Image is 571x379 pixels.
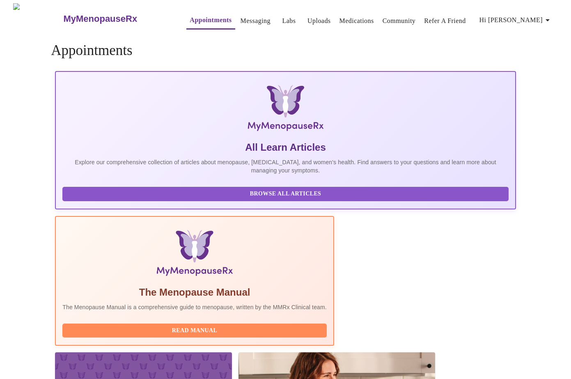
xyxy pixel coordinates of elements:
[379,13,419,29] button: Community
[307,15,331,27] a: Uploads
[71,189,500,199] span: Browse All Articles
[62,141,509,154] h5: All Learn Articles
[186,12,235,30] button: Appointments
[421,13,469,29] button: Refer a Friend
[132,85,439,134] img: MyMenopauseRx Logo
[62,286,327,299] h5: The Menopause Manual
[339,15,374,27] a: Medications
[62,303,327,311] p: The Menopause Manual is a comprehensive guide to menopause, written by the MMRx Clinical team.
[190,14,232,26] a: Appointments
[241,15,271,27] a: Messaging
[304,13,334,29] button: Uploads
[479,14,553,26] span: Hi [PERSON_NAME]
[51,42,520,59] h4: Appointments
[62,324,327,338] button: Read Manual
[237,13,274,29] button: Messaging
[476,12,556,28] button: Hi [PERSON_NAME]
[336,13,377,29] button: Medications
[104,230,284,279] img: Menopause Manual
[62,187,509,201] button: Browse All Articles
[282,15,296,27] a: Labs
[62,190,511,197] a: Browse All Articles
[62,5,170,33] a: MyMenopauseRx
[62,158,509,175] p: Explore our comprehensive collection of articles about menopause, [MEDICAL_DATA], and women's hea...
[62,326,329,333] a: Read Manual
[71,326,319,336] span: Read Manual
[424,15,466,27] a: Refer a Friend
[63,14,137,24] h3: MyMenopauseRx
[276,13,302,29] button: Labs
[13,3,62,34] img: MyMenopauseRx Logo
[383,15,416,27] a: Community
